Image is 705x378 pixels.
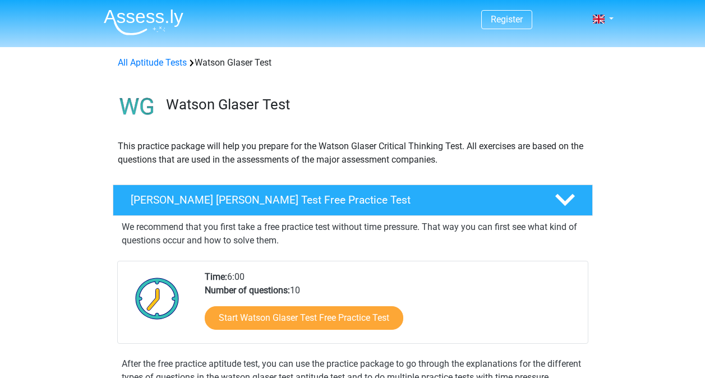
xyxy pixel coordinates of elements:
a: [PERSON_NAME] [PERSON_NAME] Test Free Practice Test [108,185,597,216]
h3: Watson Glaser Test [166,96,584,113]
a: Start Watson Glaser Test Free Practice Test [205,306,403,330]
a: Register [491,14,523,25]
h4: [PERSON_NAME] [PERSON_NAME] Test Free Practice Test [131,193,537,206]
b: Time: [205,271,227,282]
b: Number of questions: [205,285,290,296]
p: This practice package will help you prepare for the Watson Glaser Critical Thinking Test. All exe... [118,140,588,167]
p: We recommend that you first take a free practice test without time pressure. That way you can fir... [122,220,584,247]
img: watson glaser test [113,83,161,131]
img: Assessly [104,9,183,35]
div: 6:00 10 [196,270,587,343]
img: Clock [129,270,186,326]
div: Watson Glaser Test [113,56,592,70]
a: All Aptitude Tests [118,57,187,68]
